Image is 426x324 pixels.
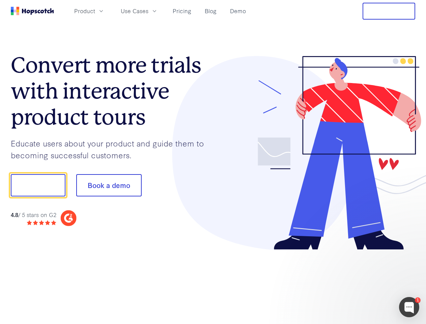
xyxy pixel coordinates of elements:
strong: 4.8 [11,211,18,218]
button: Product [70,5,109,17]
button: Use Cases [117,5,162,17]
a: Demo [227,5,249,17]
div: 1 [415,297,421,303]
span: Use Cases [121,7,148,15]
p: Educate users about your product and guide them to becoming successful customers. [11,137,213,161]
button: Book a demo [76,174,142,196]
a: Home [11,7,54,15]
h1: Convert more trials with interactive product tours [11,52,213,130]
button: Free Trial [363,3,415,20]
span: Product [74,7,95,15]
a: Blog [202,5,219,17]
a: Pricing [170,5,194,17]
button: Show me! [11,174,65,196]
div: / 5 stars on G2 [11,211,56,219]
